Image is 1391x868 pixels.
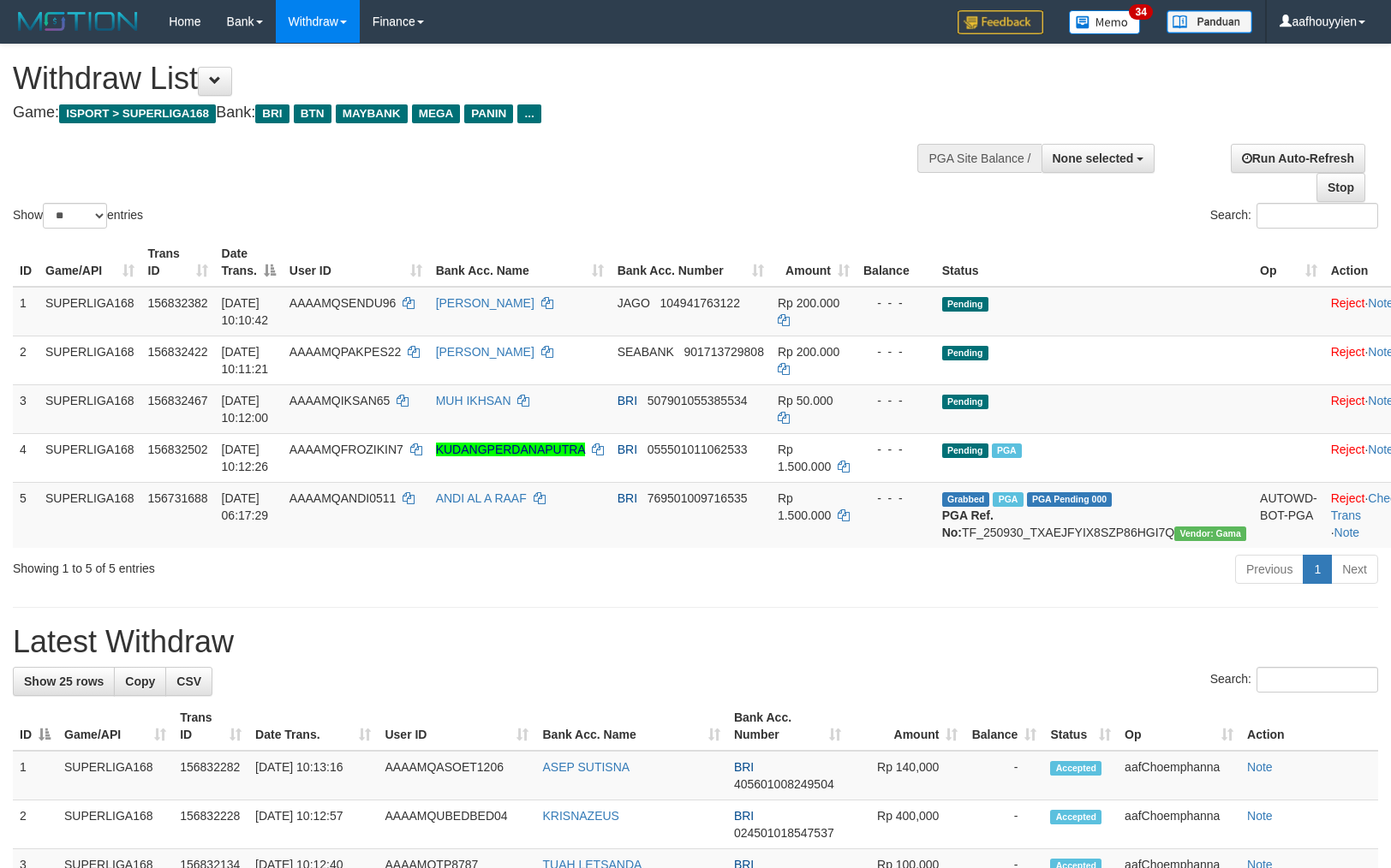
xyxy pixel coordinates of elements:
td: SUPERLIGA168 [39,384,141,433]
td: [DATE] 10:12:57 [248,800,378,849]
span: AAAAMQPAKPES22 [290,345,401,359]
th: Op: activate to sort column ascending [1118,702,1240,751]
span: Rp 1.500.000 [778,491,831,522]
td: 2 [13,336,39,384]
span: PANIN [464,104,513,123]
td: aafChoemphanna [1118,751,1240,800]
span: BRI [618,443,637,456]
a: Note [1334,526,1360,539]
span: Accepted [1050,761,1101,776]
button: None selected [1042,144,1155,173]
span: Marked by aafsengchandara [992,443,1022,458]
img: MOTION_logo.png [13,9,143,34]
div: PGA Site Balance / [917,144,1041,173]
span: None selected [1053,152,1134,165]
span: Rp 50.000 [778,394,833,407]
span: BRI [618,394,637,407]
span: AAAAMQSENDU96 [290,296,396,310]
th: Trans ID: activate to sort column ascending [141,238,215,287]
a: Copy [114,667,166,696]
span: Copy 405601008249504 to clipboard [734,777,834,791]
a: [PERSON_NAME] [436,296,534,310]
td: 1 [13,287,39,336]
td: aafChoemphanna [1118,800,1240,849]
span: ISPORT > SUPERLIGA168 [59,104,216,123]
div: - - - [863,343,928,360]
th: ID: activate to sort column descending [13,702,57,751]
a: Note [1247,760,1273,774]
span: Copy 104941763122 to clipboard [660,296,739,310]
th: Game/API: activate to sort column ascending [39,238,141,287]
th: User ID: activate to sort column ascending [378,702,535,751]
span: [DATE] 10:10:42 [222,296,269,327]
td: - [964,751,1043,800]
span: AAAAMQANDI0511 [290,491,397,505]
td: SUPERLIGA168 [57,800,173,849]
div: - - - [863,490,928,507]
div: - - - [863,392,928,409]
a: 1 [1303,555,1332,584]
a: Reject [1331,296,1365,310]
span: MAYBANK [336,104,408,123]
td: TF_250930_TXAEJFYIX8SZP86HGI7Q [935,482,1253,548]
td: 1 [13,751,57,800]
td: 3 [13,384,39,433]
td: SUPERLIGA168 [57,751,173,800]
td: SUPERLIGA168 [39,482,141,548]
span: 156832422 [148,345,208,359]
span: Show 25 rows [24,675,104,688]
span: CSV [176,675,201,688]
span: MEGA [412,104,461,123]
a: Previous [1235,555,1304,584]
td: 4 [13,433,39,482]
th: Status [935,238,1253,287]
td: 156832282 [173,751,248,800]
a: Reject [1331,491,1365,505]
th: Amount: activate to sort column ascending [848,702,965,751]
span: Accepted [1050,810,1101,824]
span: [DATE] 10:12:26 [222,443,269,473]
span: [DATE] 10:11:21 [222,345,269,376]
td: SUPERLIGA168 [39,336,141,384]
a: KRISNAZEUS [542,809,618,823]
span: Copy [125,675,155,688]
a: Stop [1316,173,1365,202]
span: Rp 200.000 [778,345,839,359]
span: Copy 769501009716535 to clipboard [648,491,748,505]
span: Pending [942,346,988,360]
span: Pending [942,395,988,409]
th: User ID: activate to sort column ascending [283,238,429,287]
h4: Game: Bank: [13,104,910,122]
span: 156832382 [148,296,208,310]
span: BRI [734,760,754,774]
td: [DATE] 10:13:16 [248,751,378,800]
th: ID [13,238,39,287]
span: AAAAMQFROZIKIN7 [290,443,403,456]
th: Action [1240,702,1378,751]
td: SUPERLIGA168 [39,433,141,482]
span: Rp 1.500.000 [778,443,831,473]
th: Balance: activate to sort column ascending [964,702,1043,751]
a: [PERSON_NAME] [436,345,534,359]
td: AAAAMQASOET1206 [378,751,535,800]
span: BRI [618,491,637,505]
a: CSV [165,667,212,696]
a: Next [1331,555,1378,584]
label: Search: [1210,203,1378,229]
a: MUH IKHSAN [436,394,511,407]
input: Search: [1257,667,1378,693]
input: Search: [1257,203,1378,229]
a: Run Auto-Refresh [1231,144,1365,173]
th: Date Trans.: activate to sort column ascending [248,702,378,751]
span: Rp 200.000 [778,296,839,310]
th: Bank Acc. Number: activate to sort column ascending [611,238,771,287]
span: BRI [734,809,754,823]
th: Bank Acc. Name: activate to sort column ascending [429,238,611,287]
span: Copy 055501011062533 to clipboard [648,443,748,456]
span: Copy 507901055385534 to clipboard [648,394,748,407]
th: Date Trans.: activate to sort column descending [215,238,283,287]
div: - - - [863,441,928,458]
span: SEABANK [618,345,674,359]
span: 156832467 [148,394,208,407]
span: [DATE] 06:17:29 [222,491,269,522]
